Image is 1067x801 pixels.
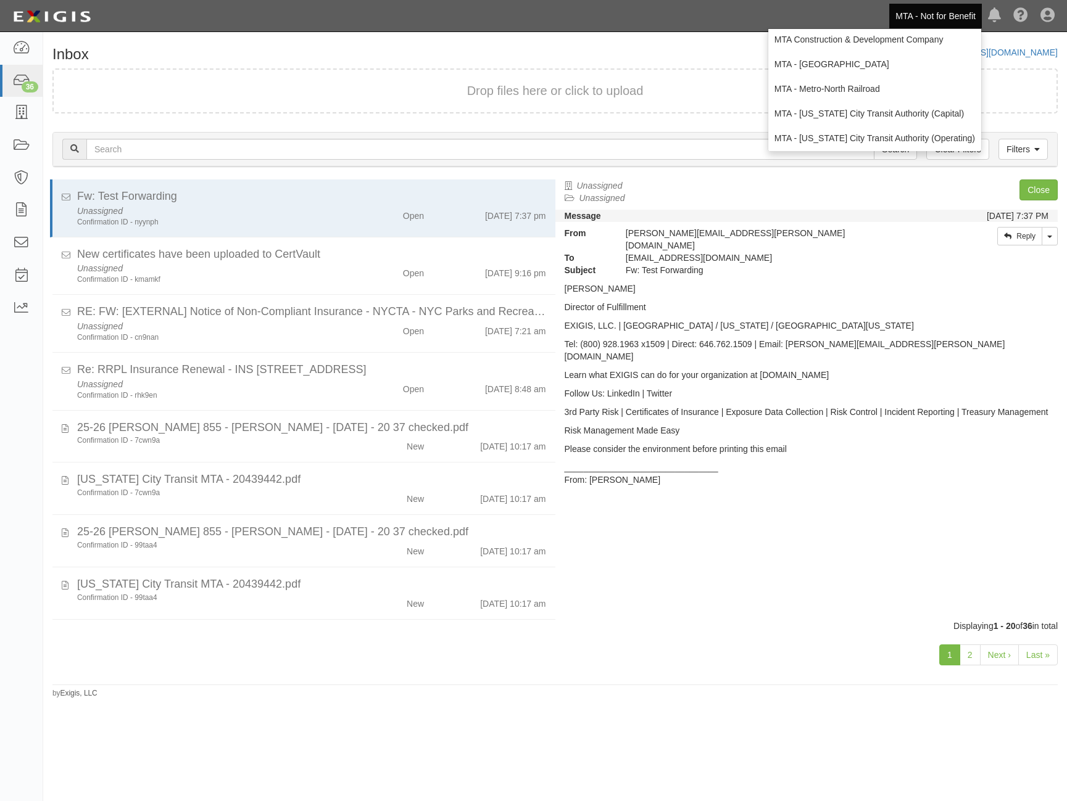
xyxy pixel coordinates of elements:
strong: To [555,252,617,264]
p: ________________________________ From: [PERSON_NAME] Sent: [DATE] 7:32 PM To: [EMAIL_ADDRESS][DOM... [565,461,1049,523]
div: Displaying of in total [43,620,1067,632]
a: MTA - Not for Benefit [889,4,982,28]
a: [EMAIL_ADDRESS][DOMAIN_NAME] [911,47,1058,57]
p: [PERSON_NAME] [565,282,1049,295]
a: Last » [1018,644,1058,665]
div: New [407,488,424,505]
div: Confirmation ID - rhk9en [77,390,343,401]
h1: Inbox [52,46,89,62]
div: [DATE] 7:37 pm [485,205,546,222]
div: Confirmation ID - cn9nan [77,332,343,343]
input: Search [86,139,874,160]
a: Filters [998,139,1048,160]
div: RE: FW: [EXTERNAL] Notice of Non-Compliant Insurance - NYCTA - NYC Parks and Recreation-MDS Const... [77,304,546,320]
p: Risk Management Made Easy [565,424,1049,437]
div: [DATE] 10:17 am [480,435,546,453]
div: Confirmation ID - 99taa4 [77,593,343,603]
div: 36 [22,81,38,92]
a: MTA - [US_STATE] City Transit Authority (Capital) [768,101,981,126]
strong: Subject [555,264,617,276]
div: Open [403,205,424,222]
div: Fw: Test Forwarding [77,189,546,205]
div: 25-26 Acord 855 - Hallen - 4.29.25 - 20 37 checked.pdf [77,420,546,436]
p: 3rd Party Risk | Certificates of Insurance | Exposure Data Collection | Risk Control | Incident R... [565,406,1049,418]
div: New [407,593,424,610]
em: Unassigned [77,206,123,216]
img: logo-5460c22ac91f19d4615b14bd174203de0afe785f0fc80cf4dbbc73dc1793850b.png [9,6,94,28]
div: New York City Transit MTA - 20439442.pdf [77,577,546,593]
a: Exigis, LLC [60,689,98,697]
a: Next › [980,644,1019,665]
div: Open [403,320,424,337]
em: Unassigned [77,263,123,273]
a: MTA - [US_STATE] City Transit Authority (Operating) [768,126,981,150]
a: MTA - [GEOGRAPHIC_DATA] [768,52,981,76]
div: New [407,540,424,557]
strong: From [555,227,617,239]
div: Confirmation ID - 99taa4 [77,540,343,551]
div: [DATE] 10:17 am [480,593,546,610]
div: Confirmation ID - 7cwn9a [77,488,343,498]
div: [PERSON_NAME][EMAIL_ADDRESS][PERSON_NAME][DOMAIN_NAME] [617,227,923,252]
div: [DATE] 9:16 pm [485,262,546,279]
i: Help Center - Complianz [1013,9,1028,23]
div: New [407,435,424,453]
a: Unassigned [577,181,623,191]
b: 1 - 20 [994,621,1016,631]
p: Director of Fulfillment [565,301,1049,313]
div: [DATE] 7:21 am [485,320,546,337]
div: New York City Transit MTA - 20439442.pdf [77,472,546,488]
a: Close [1019,179,1058,200]
div: agreement-47kvev@mtanfb.complianz.com [617,252,923,264]
div: Confirmation ID - kmamkf [77,274,343,285]
div: [DATE] 10:17 am [480,488,546,505]
a: 2 [960,644,981,665]
a: 1 [939,644,960,665]
p: Tel: (800) 928.1963 x1509 | Direct: 646.762.1509 | Email: [PERSON_NAME][EMAIL_ADDRESS][PERSON_NAM... [565,338,1049,363]
strong: Message [565,211,601,221]
div: Open [403,262,424,279]
p: Learn what EXIGIS can do for your organization at [DOMAIN_NAME] [565,369,1049,381]
div: Confirmation ID - nyynph [77,217,343,228]
a: MTA Construction & Development Company [768,27,981,52]
a: Reply [997,227,1042,245]
div: [DATE] 7:37 PM [987,210,1048,222]
small: by [52,688,98,699]
p: Follow Us: LinkedIn | Twitter [565,387,1049,400]
a: MTA - Metro-North Railroad [768,76,981,101]
p: EXIGIS, LLC. | [GEOGRAPHIC_DATA] / [US_STATE] / [GEOGRAPHIC_DATA][US_STATE] [565,319,1049,332]
button: Drop files here or click to upload [467,82,644,100]
div: Open [403,378,424,395]
b: 36 [1023,621,1032,631]
div: New certificates have been uploaded to CertVault [77,247,546,263]
div: Re: RRPL Insurance Renewal - INS 1078 - Bay Ridge Ave, 3rd Ave, 4th Ave, Brooklyn, NY [77,362,546,378]
div: Fw: Test Forwarding [617,264,923,276]
a: MTA - Triborough Bridge & Tunnel Authority [768,150,981,175]
div: [DATE] 10:17 am [480,540,546,557]
div: Confirmation ID - 7cwn9a [77,435,343,446]
em: Unassigned [77,379,123,389]
em: Unassigned [77,321,123,331]
div: [DATE] 8:48 am [485,378,546,395]
p: Please consider the environment before printing this email [565,443,1049,455]
div: 25-26 Acord 855 - Hallen - 4.29.25 - 20 37 checked.pdf [77,524,546,540]
a: Unassigned [579,193,625,203]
